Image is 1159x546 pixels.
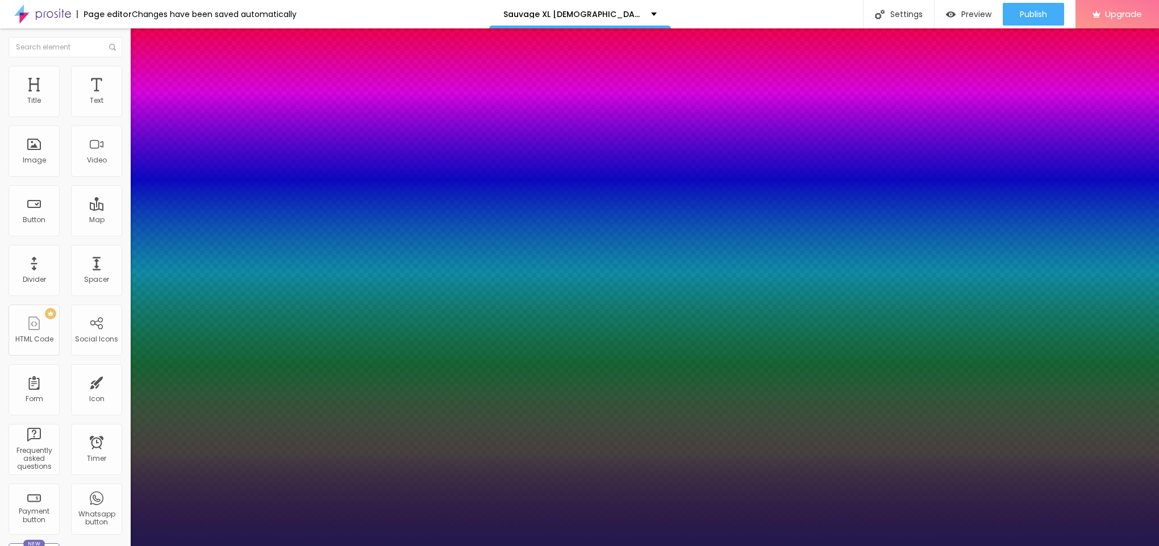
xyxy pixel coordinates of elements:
button: Publish [1003,3,1064,26]
div: Title [27,97,41,105]
img: Icone [875,10,885,19]
div: Social Icons [75,335,118,343]
button: Preview [935,3,1003,26]
div: Text [90,97,103,105]
p: Sauvage XL [DEMOGRAPHIC_DATA][MEDICAL_DATA] Capsules [GEOGRAPHIC_DATA] [503,10,643,18]
div: Timer [87,455,106,462]
span: Publish [1020,10,1047,19]
div: Icon [89,395,105,403]
div: Divider [23,276,46,284]
div: Payment button [11,507,56,524]
div: Spacer [84,276,109,284]
span: Preview [961,10,991,19]
div: Map [89,216,105,224]
div: Page editor [77,10,132,18]
img: Icone [109,44,116,51]
input: Search element [9,37,122,57]
div: Video [87,156,107,164]
div: HTML Code [15,335,53,343]
div: Button [23,216,45,224]
span: Upgrade [1105,9,1142,19]
div: Form [26,395,43,403]
img: view-1.svg [946,10,956,19]
div: Whatsapp button [74,510,119,527]
div: Changes have been saved automatically [132,10,297,18]
div: Image [23,156,46,164]
div: Frequently asked questions [11,447,56,471]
